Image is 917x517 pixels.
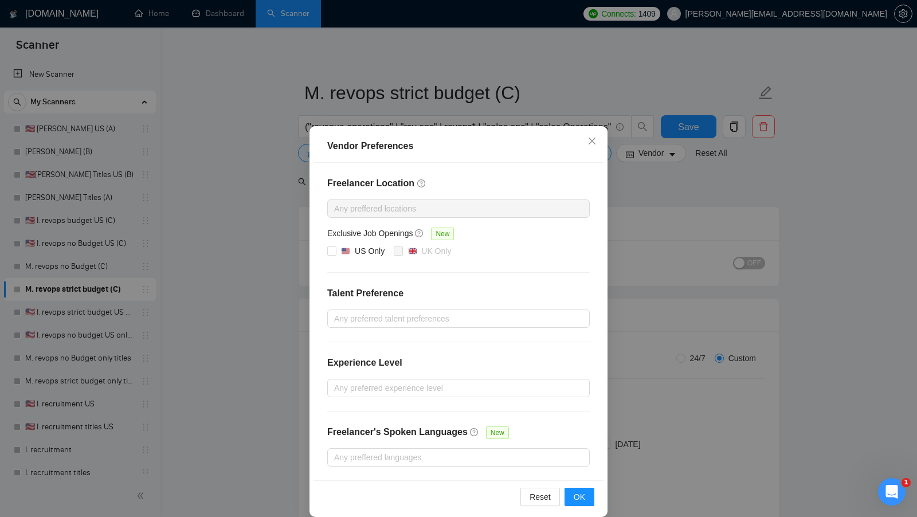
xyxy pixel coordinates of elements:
[415,229,424,238] span: question-circle
[431,228,454,240] span: New
[327,287,590,300] h4: Talent Preference
[327,227,413,240] h5: Exclusive Job Openings
[520,488,560,506] button: Reset
[565,488,594,506] button: OK
[417,179,426,188] span: question-circle
[470,428,479,437] span: question-circle
[327,139,590,153] div: Vendor Preferences
[486,426,509,439] span: New
[327,177,590,190] h4: Freelancer Location
[421,245,451,257] div: UK Only
[342,247,350,255] img: 🇺🇸
[902,478,911,487] span: 1
[327,425,468,439] h4: Freelancer's Spoken Languages
[574,491,585,503] span: OK
[577,126,608,157] button: Close
[530,491,551,503] span: Reset
[878,478,906,506] iframe: Intercom live chat
[355,245,385,257] div: US Only
[409,247,417,255] img: 🇬🇧
[327,356,402,370] h4: Experience Level
[587,136,597,146] span: close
